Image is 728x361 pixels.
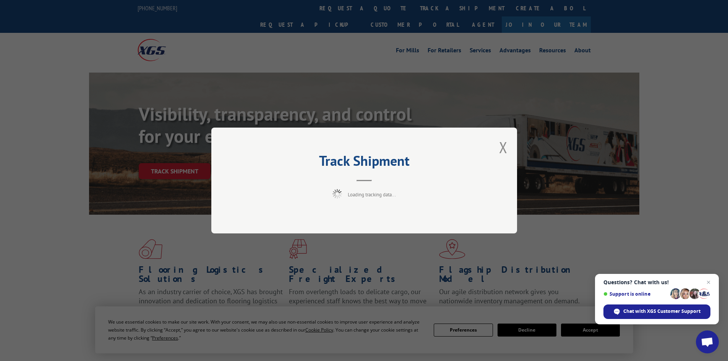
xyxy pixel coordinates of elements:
[603,291,668,297] span: Support is online
[499,137,507,157] button: Close modal
[332,189,342,199] img: xgs-loading
[348,191,396,198] span: Loading tracking data...
[696,330,719,353] div: Open chat
[623,308,700,315] span: Chat with XGS Customer Support
[704,278,713,287] span: Close chat
[603,279,710,285] span: Questions? Chat with us!
[250,155,479,170] h2: Track Shipment
[603,304,710,319] div: Chat with XGS Customer Support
